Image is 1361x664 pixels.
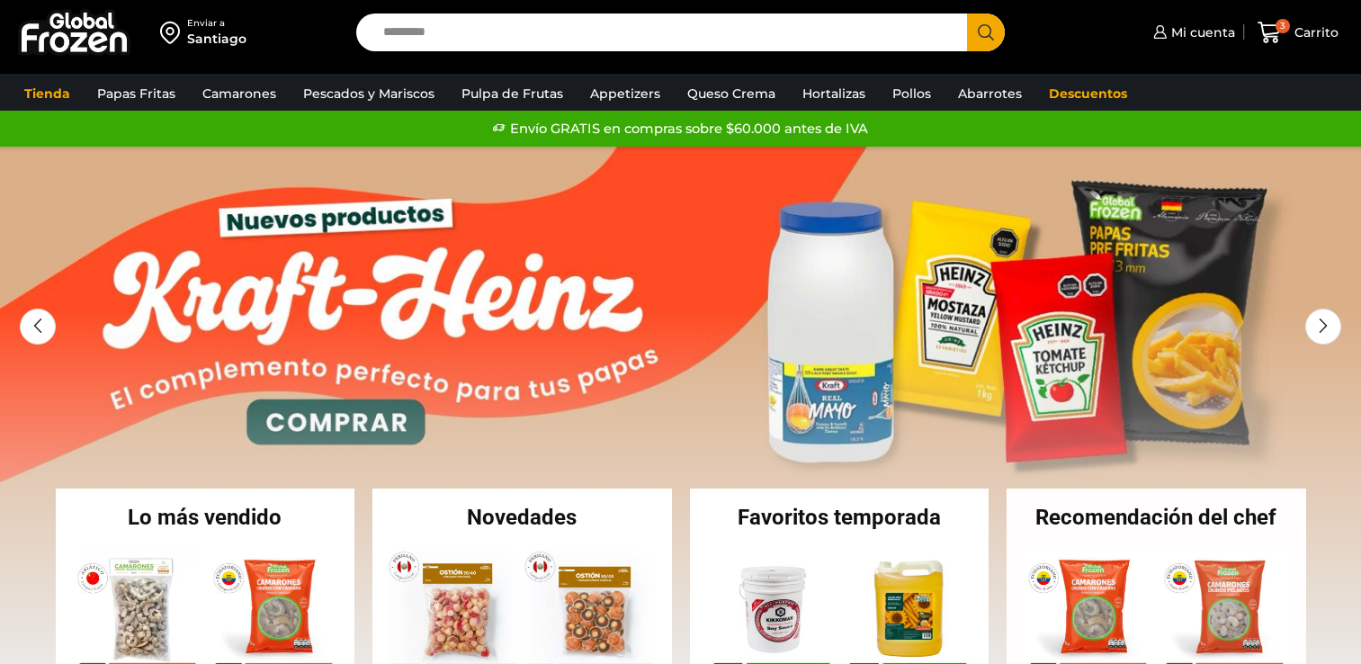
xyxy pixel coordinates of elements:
button: Search button [967,13,1005,51]
a: Camarones [193,76,285,111]
a: 3 Carrito [1253,12,1343,54]
a: Pollos [883,76,940,111]
h2: Recomendación del chef [1007,507,1306,528]
a: Mi cuenta [1149,14,1235,50]
div: Next slide [1305,309,1341,345]
a: Pulpa de Frutas [452,76,572,111]
h2: Novedades [372,507,672,528]
a: Appetizers [581,76,669,111]
a: Papas Fritas [88,76,184,111]
a: Descuentos [1040,76,1136,111]
a: Abarrotes [949,76,1031,111]
h2: Lo más vendido [56,507,355,528]
span: Mi cuenta [1167,23,1235,41]
img: address-field-icon.svg [160,17,187,48]
a: Queso Crema [678,76,784,111]
div: Enviar a [187,17,246,30]
span: Carrito [1290,23,1339,41]
div: Santiago [187,30,246,48]
a: Tienda [15,76,79,111]
a: Hortalizas [793,76,874,111]
span: 3 [1276,19,1290,33]
h2: Favoritos temporada [690,507,989,528]
div: Previous slide [20,309,56,345]
a: Pescados y Mariscos [294,76,443,111]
